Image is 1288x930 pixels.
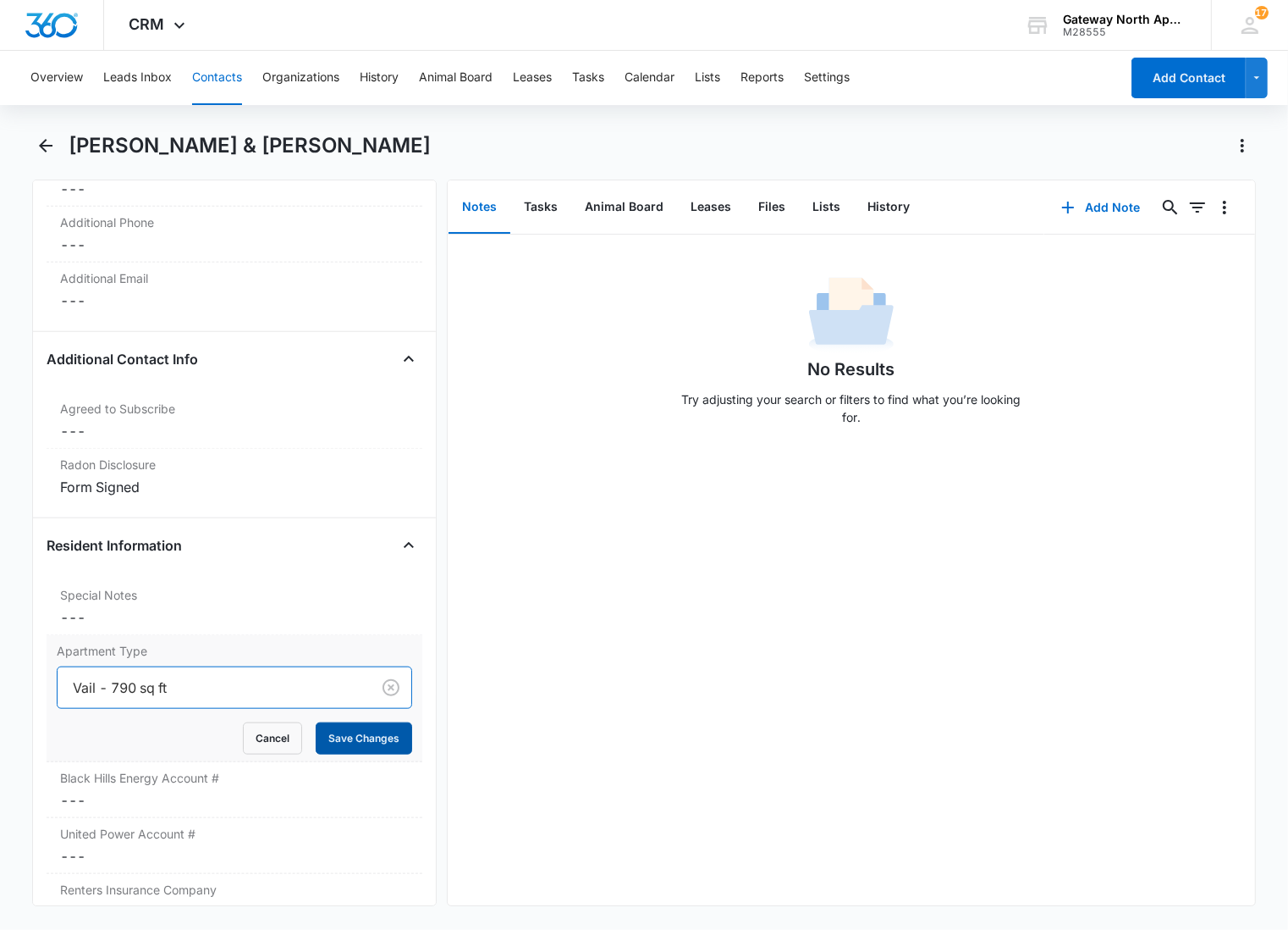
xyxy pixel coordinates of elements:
[129,15,165,33] span: CRM
[60,235,409,255] dd: ---
[192,51,242,105] button: Contacts
[60,846,409,866] dd: ---
[1063,13,1186,26] div: account name
[30,51,83,105] button: Overview
[799,181,854,234] button: Lists
[60,902,409,922] dd: ---
[32,132,58,159] button: Back
[60,825,409,843] label: United Power Account #
[1063,26,1186,38] div: account id
[1044,187,1157,228] button: Add Note
[854,181,923,234] button: History
[243,722,302,755] button: Cancel
[47,349,198,369] h4: Additional Contact Info
[60,790,409,811] dd: ---
[47,393,422,449] div: Agreed to Subscribe---
[695,51,720,105] button: Lists
[677,181,745,234] button: Leases
[60,607,409,628] dd: ---
[60,269,409,287] label: Additional Email
[1255,6,1269,19] div: notifications count
[1157,194,1184,221] button: Search...
[60,213,409,231] label: Additional Phone
[60,477,409,497] div: Form Signed
[513,51,552,105] button: Leases
[103,51,172,105] button: Leads Inbox
[69,133,431,158] h1: [PERSON_NAME] & [PERSON_NAME]
[60,291,409,311] dd: ---
[360,51,399,105] button: History
[745,181,799,234] button: Files
[395,346,422,373] button: Close
[1229,132,1256,159] button: Actions
[809,272,894,357] img: No Data
[60,586,409,604] label: Special Notes
[57,642,412,660] label: Apartment Type
[1184,194,1211,221] button: Filters
[47,263,422,318] div: Additional Email---
[47,207,422,263] div: Additional Phone---
[1131,58,1246,98] button: Add Contact
[60,400,409,418] label: Agreed to Subscribe
[804,51,850,105] button: Settings
[47,874,422,930] div: Renters Insurance Company---
[571,181,677,234] button: Animal Board
[60,769,409,787] label: Black Hills Energy Account #
[1255,6,1269,19] span: 177
[60,179,409,199] dd: ---
[316,722,412,755] button: Save Changes
[377,674,405,701] button: Clear
[60,421,409,441] dd: ---
[395,532,422,559] button: Close
[1211,194,1238,221] button: Overflow Menu
[47,535,182,556] h4: Resident Information
[807,357,894,382] h1: No Results
[419,51,493,105] button: Animal Board
[572,51,604,105] button: Tasks
[674,390,1029,426] p: Try adjusting your search or filters to find what you’re looking for.
[47,449,422,504] div: Radon DisclosureForm Signed
[47,762,422,818] div: Black Hills Energy Account #---
[625,51,674,105] button: Calendar
[60,881,409,899] label: Renters Insurance Company
[740,51,784,105] button: Reports
[47,579,422,635] div: Special Notes---
[47,818,422,874] div: United Power Account #---
[60,456,409,473] label: Radon Disclosure
[510,181,571,234] button: Tasks
[262,51,339,105] button: Organizations
[449,181,510,234] button: Notes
